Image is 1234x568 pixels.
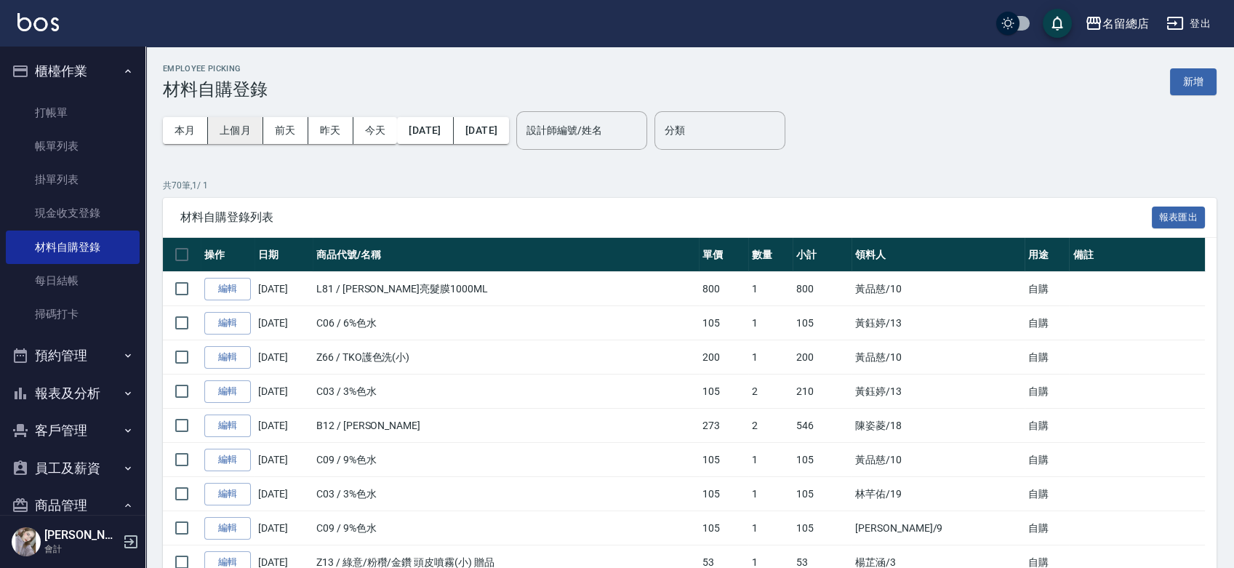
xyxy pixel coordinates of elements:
a: 編輯 [204,483,251,505]
td: 2 [748,375,793,409]
td: 1 [748,272,793,306]
button: 櫃檯作業 [6,52,140,90]
td: [DATE] [255,443,313,477]
td: C09 / 9%色水 [313,443,699,477]
th: 單價 [699,238,748,272]
button: 商品管理 [6,487,140,524]
td: 105 [699,306,748,340]
td: [DATE] [255,511,313,545]
td: Z66 / TKO護色洗(小) [313,340,699,375]
button: 上個月 [208,117,263,144]
a: 新增 [1170,74,1217,88]
td: 自購 [1025,272,1070,306]
td: [DATE] [255,340,313,375]
td: 黃品慈 /10 [852,443,1025,477]
td: 自購 [1025,375,1070,409]
td: 黃品慈 /10 [852,272,1025,306]
a: 編輯 [204,449,251,471]
button: save [1043,9,1072,38]
button: 今天 [353,117,398,144]
td: 210 [793,375,852,409]
td: 546 [793,409,852,443]
td: L81 / [PERSON_NAME]亮髮膜1000ML [313,272,699,306]
td: 自購 [1025,409,1070,443]
td: 陳姿菱 /18 [852,409,1025,443]
button: 登出 [1161,10,1217,37]
img: Logo [17,13,59,31]
td: 105 [699,511,748,545]
a: 每日結帳 [6,264,140,297]
button: 報表匯出 [1152,207,1206,229]
td: C06 / 6%色水 [313,306,699,340]
a: 編輯 [204,415,251,437]
div: 名留總店 [1102,15,1149,33]
button: 員工及薪資 [6,449,140,487]
th: 領料人 [852,238,1025,272]
td: 200 [793,340,852,375]
td: 黃品慈 /10 [852,340,1025,375]
h5: [PERSON_NAME] [44,528,119,543]
p: 共 70 筆, 1 / 1 [163,179,1217,192]
td: [DATE] [255,272,313,306]
td: 800 [793,272,852,306]
td: 105 [793,306,852,340]
button: 新增 [1170,68,1217,95]
td: 105 [793,443,852,477]
a: 掃碼打卡 [6,297,140,331]
td: 1 [748,443,793,477]
button: [DATE] [454,117,509,144]
td: 自購 [1025,443,1070,477]
td: 105 [793,511,852,545]
td: 自購 [1025,340,1070,375]
button: 預約管理 [6,337,140,375]
td: [DATE] [255,477,313,511]
td: 800 [699,272,748,306]
td: 自購 [1025,511,1070,545]
a: 現金收支登錄 [6,196,140,230]
a: 帳單列表 [6,129,140,163]
span: 材料自購登錄列表 [180,210,1152,225]
h2: Employee Picking [163,64,268,73]
td: B12 / [PERSON_NAME] [313,409,699,443]
th: 小計 [793,238,852,272]
a: 編輯 [204,380,251,403]
button: 報表及分析 [6,375,140,412]
button: 本月 [163,117,208,144]
td: 1 [748,511,793,545]
a: 掛單列表 [6,163,140,196]
td: [DATE] [255,306,313,340]
td: C03 / 3%色水 [313,477,699,511]
a: 編輯 [204,346,251,369]
td: 自購 [1025,306,1070,340]
td: 自購 [1025,477,1070,511]
td: 黃鈺婷 /13 [852,306,1025,340]
td: 105 [699,477,748,511]
button: 昨天 [308,117,353,144]
td: [PERSON_NAME] /9 [852,511,1025,545]
th: 備註 [1069,238,1204,272]
button: 前天 [263,117,308,144]
a: 編輯 [204,517,251,540]
a: 打帳單 [6,96,140,129]
td: 黃鈺婷 /13 [852,375,1025,409]
a: 編輯 [204,278,251,300]
button: 客戶管理 [6,412,140,449]
th: 數量 [748,238,793,272]
td: 105 [793,477,852,511]
a: 報表匯出 [1152,209,1206,223]
td: [DATE] [255,375,313,409]
td: [DATE] [255,409,313,443]
td: C09 / 9%色水 [313,511,699,545]
h3: 材料自購登錄 [163,79,268,100]
td: C03 / 3%色水 [313,375,699,409]
img: Person [12,527,41,556]
th: 操作 [201,238,255,272]
button: [DATE] [397,117,453,144]
td: 1 [748,306,793,340]
a: 材料自購登錄 [6,231,140,264]
td: 1 [748,340,793,375]
td: 林芊佑 /19 [852,477,1025,511]
a: 編輯 [204,312,251,335]
button: 名留總店 [1079,9,1155,39]
td: 200 [699,340,748,375]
